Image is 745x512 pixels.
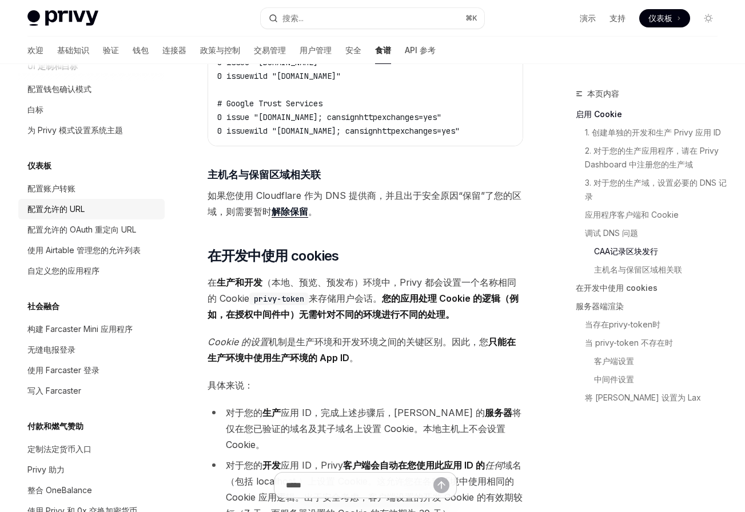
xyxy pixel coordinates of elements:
font: K [472,14,477,22]
font: 安全 [345,45,361,55]
a: 将 [PERSON_NAME] 设置为 Lax [576,389,727,407]
a: 配置允许的 OAuth 重定向 URL [18,219,165,240]
font: 如果您使用 Cloudflare 作为 DNS 提供商，并且出于安全原因“保留”了您的区域，则需要暂时 [208,190,521,217]
font: 生产 [262,407,281,418]
font: Privy 助力 [27,465,65,474]
a: 白标 [18,99,165,120]
font: 应用程序客户端和 Cookie [585,210,679,219]
a: CAA记录区块发行 [576,242,727,261]
a: 主机名与保留区域相关联 [576,261,727,279]
font: 仪表板 [648,13,672,23]
a: 用户管理 [300,37,332,64]
font: 钱包 [133,45,149,55]
a: 基础知识 [57,37,89,64]
font: 调试 DNS 问题 [585,228,638,238]
font: 应用 ID，完成上述步骤后，[PERSON_NAME] 的 [281,407,485,418]
font: 开发 [262,459,281,471]
a: 政策与控制 [200,37,240,64]
a: ​​解除保留 [272,206,308,218]
font: 对于您的 [226,459,262,471]
a: 写入 Farcaster [18,381,165,401]
font: 配置允许的 URL [27,204,85,214]
font: 基础知识 [57,45,89,55]
a: 使用 Airtable 管理您的允许列表 [18,240,165,261]
font: 启用 Cookie [576,109,622,119]
a: 连接器 [162,37,186,64]
font: 付款和燃气赞助 [27,421,83,431]
span: # Google Trust Services [217,98,322,109]
font: CAA记录区块发行 [594,246,658,256]
font: 是生产环境和开发环境之间的关键区别。因此，您 [287,336,488,347]
font: 在开发中使用 cookies [576,283,658,293]
font: 主机名与保留区域相关联 [208,169,321,181]
font: 为 Privy 模式设置系统主题 [27,125,123,135]
font: 当 privy-token 不存在时 [585,338,673,347]
font: 当存在privy-token时 [585,319,660,329]
font: 食谱 [375,45,391,55]
span: 0 issuewild "[DOMAIN_NAME]; cansignhttpexchanges=yes" [217,126,460,136]
a: 配置允许的 URL [18,199,165,219]
a: 支持 [609,13,626,24]
font: 白标 [27,105,43,114]
font: API 参考 [405,45,436,55]
a: 安全 [345,37,361,64]
input: 提问... [286,473,433,498]
a: 配置钱包确认模式 [18,79,165,99]
font: 配置账户转账 [27,183,75,193]
a: 1. 创建单独的开发和生产 Privy 应用 ID [576,123,727,142]
font: ⌘ [465,14,472,22]
font: 配置允许的 OAuth 重定向 URL [27,225,136,234]
font: 定制法定货币入口 [27,444,91,454]
a: 食谱 [375,37,391,64]
a: Privy 助力 [18,459,165,480]
a: 使用 Farcaster 登录 [18,360,165,381]
a: 客户端设置 [576,352,727,370]
font: 无缝电报登录 [27,345,75,354]
font: 。 [308,206,317,217]
font: 机制 [269,336,287,347]
font: 验证 [103,45,119,55]
a: 当 privy-token 不存在时 [576,334,727,352]
a: 当存在privy-token时 [576,315,727,334]
font: 3. 对于您的生产域，设置必要的 DNS 记录 [585,178,727,201]
font: 政策与控制 [200,45,240,55]
font: 本页内容 [587,89,619,98]
a: 应用程序客户端和 Cookie [576,206,727,224]
a: 验证 [103,37,119,64]
button: 打开搜索 [261,8,485,29]
a: 仪表板 [639,9,690,27]
font: 主机名与保留区域相关联 [594,265,682,274]
font: 2. 对于您的生产应用程序，请在 Privy Dashboard 中注册您的生产域 [585,146,721,169]
font: 整合 OneBalance [27,485,92,495]
font: 使用 Farcaster 登录 [27,365,99,375]
font: 生产和开发 [217,277,262,288]
font: 在开发中使用 cookies [208,247,339,264]
a: 3. 对于您的生产域，设置必要的 DNS 记录 [576,174,727,206]
img: 灯光标志 [27,10,98,26]
font: 自定义您的应用程序 [27,266,99,275]
font: 支持 [609,13,626,23]
code: privy-token [249,293,309,305]
a: 钱包 [133,37,149,64]
a: 配置账户转账 [18,178,165,199]
font: 配置钱包确认模式 [27,84,91,94]
font: 服务器 [485,407,512,418]
font: 写入 Farcaster [27,386,81,395]
font: 欢迎 [27,45,43,55]
font: 具体来说： [208,379,253,391]
a: 无缝电报登录 [18,339,165,360]
a: 调试 DNS 问题 [576,224,727,242]
a: 在开发中使用 cookies [576,279,727,297]
font: 使用 Airtable 管理您的允许列表 [27,245,141,255]
font: 服务器端渲染 [576,301,624,311]
font: 来存储用户会话。 [309,293,382,304]
font: 用户管理 [300,45,332,55]
font: 搜索... [282,13,304,23]
font: 客户端设置 [594,356,634,366]
font: 客户端会自动在您使用此应用 ID 的 [343,459,485,471]
a: 定制法定货币入口 [18,439,165,459]
font: 中间件设置 [594,374,634,384]
span: 0 issue "[DOMAIN_NAME]; cansignhttpexchanges=yes" [217,112,441,122]
span: 0 issuewild "[DOMAIN_NAME]" [217,71,341,81]
a: 整合 OneBalance [18,480,165,501]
